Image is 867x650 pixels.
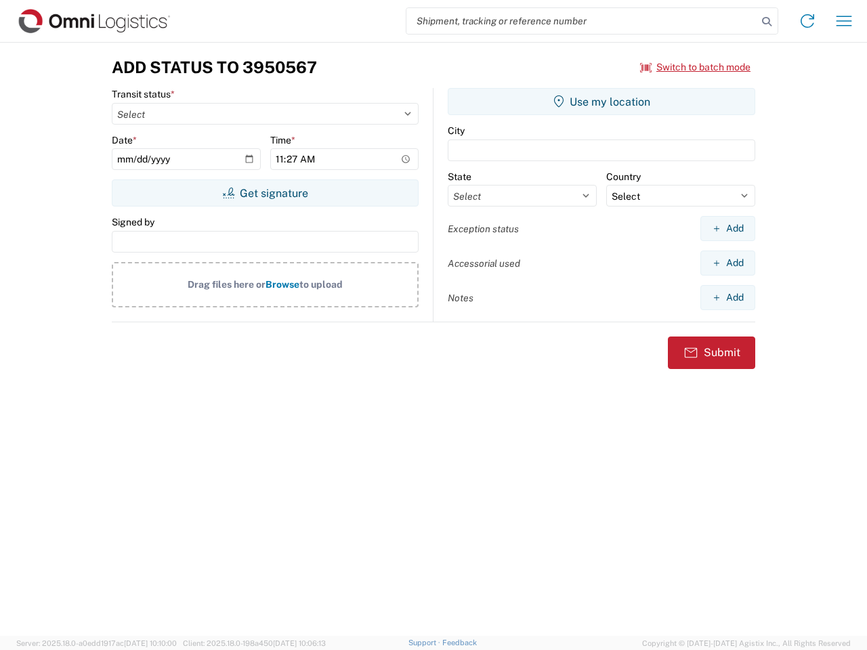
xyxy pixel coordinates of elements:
[124,639,177,647] span: [DATE] 10:10:00
[406,8,757,34] input: Shipment, tracking or reference number
[448,223,519,235] label: Exception status
[448,171,471,183] label: State
[112,179,419,207] button: Get signature
[16,639,177,647] span: Server: 2025.18.0-a0edd1917ac
[408,638,442,647] a: Support
[112,88,175,100] label: Transit status
[112,216,154,228] label: Signed by
[606,171,641,183] label: Country
[299,279,343,290] span: to upload
[448,88,755,115] button: Use my location
[448,257,520,269] label: Accessorial used
[642,637,851,649] span: Copyright © [DATE]-[DATE] Agistix Inc., All Rights Reserved
[700,251,755,276] button: Add
[640,56,750,79] button: Switch to batch mode
[270,134,295,146] label: Time
[700,216,755,241] button: Add
[112,134,137,146] label: Date
[448,292,473,304] label: Notes
[112,58,317,77] h3: Add Status to 3950567
[273,639,326,647] span: [DATE] 10:06:13
[448,125,465,137] label: City
[188,279,266,290] span: Drag files here or
[700,285,755,310] button: Add
[442,638,477,647] a: Feedback
[183,639,326,647] span: Client: 2025.18.0-198a450
[668,337,755,369] button: Submit
[266,279,299,290] span: Browse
